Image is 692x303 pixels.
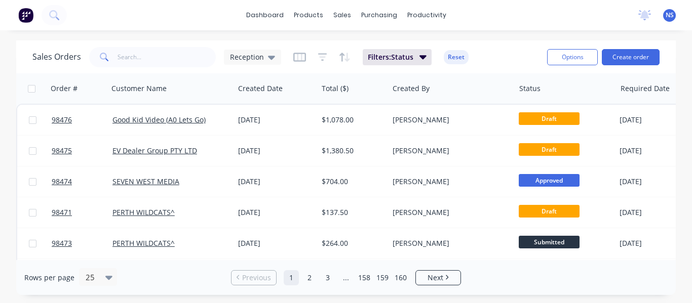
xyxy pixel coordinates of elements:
div: Required Date [621,83,670,94]
button: Create order [602,49,660,65]
a: 98472 [52,259,112,289]
img: Factory [18,8,33,23]
div: [DATE] [238,238,314,248]
div: Created By [393,83,430,94]
div: products [289,8,328,23]
span: 98473 [52,238,72,248]
a: Page 160 [393,270,408,285]
div: $264.00 [322,238,381,248]
a: Page 1 is your current page [284,270,299,285]
div: $704.00 [322,177,381,187]
a: Jump forward [338,270,354,285]
input: Search... [118,47,216,67]
span: 98471 [52,207,72,218]
div: Customer Name [111,83,167,94]
a: Page 2 [302,270,317,285]
div: $1,078.00 [322,115,381,125]
ul: Pagination [227,270,465,285]
div: [PERSON_NAME] [393,177,505,187]
h1: Sales Orders [32,52,81,62]
a: PERTH WILDCATS^ [112,238,175,248]
a: PERTH WILDCATS^ [112,207,175,217]
a: 98473 [52,228,112,258]
span: 98476 [52,115,72,125]
a: 98476 [52,105,112,135]
span: Draft [519,112,580,125]
div: sales [328,8,356,23]
span: Filters: Status [368,52,413,62]
a: Good Kid Video (A0 Lets Go) [112,115,206,124]
a: Next page [416,273,460,283]
a: dashboard [241,8,289,23]
div: [DATE] [238,146,314,156]
span: Draft [519,205,580,218]
span: 98475 [52,146,72,156]
a: 98474 [52,166,112,197]
span: Previous [242,273,271,283]
a: 98475 [52,136,112,166]
a: Page 3 [320,270,335,285]
div: [DATE] [238,115,314,125]
span: Draft [519,143,580,156]
button: Reset [444,50,469,64]
div: [DATE] [238,207,314,218]
div: Created Date [238,83,283,94]
div: $1,380.50 [322,146,381,156]
div: $137.50 [322,207,381,218]
div: [PERSON_NAME] [393,146,505,156]
div: [PERSON_NAME] [393,207,505,218]
span: Next [428,273,443,283]
div: Total ($) [322,83,349,94]
div: Status [519,83,541,94]
div: [PERSON_NAME] [393,238,505,248]
a: SEVEN WEST MEDIA [112,177,179,186]
div: [DATE] [238,177,314,187]
a: 98471 [52,197,112,228]
span: Approved [519,174,580,187]
div: productivity [402,8,451,23]
div: [PERSON_NAME] [393,115,505,125]
span: 98474 [52,177,72,187]
a: Page 158 [357,270,372,285]
div: Order # [51,83,78,94]
span: Reception [230,52,264,62]
a: Page 159 [375,270,390,285]
div: purchasing [356,8,402,23]
span: Rows per page [24,273,74,283]
button: Filters:Status [363,49,432,65]
span: NS [666,11,674,20]
button: Options [547,49,598,65]
a: EV Dealer Group PTY LTD [112,146,197,155]
a: Previous page [232,273,276,283]
span: Submitted [519,236,580,248]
